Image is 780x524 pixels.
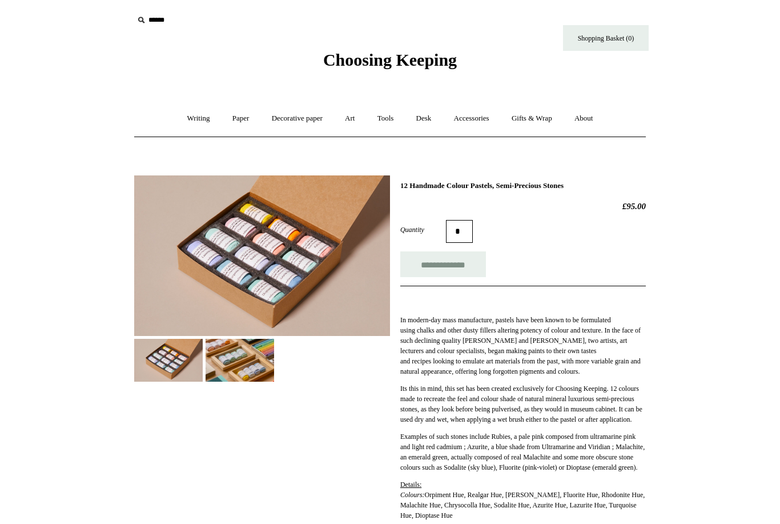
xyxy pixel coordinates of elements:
[406,103,442,134] a: Desk
[400,201,646,211] h2: £95.00
[400,479,646,521] p: Orpiment Hue, Realgar Hue, [PERSON_NAME], Fluorite Hue, Rhodonite Hue, Malachite Hue, Chrysocolla...
[563,25,649,51] a: Shopping Basket (0)
[206,339,274,382] img: 12 Handmade Colour Pastels, Semi-Precious Stones
[400,491,425,499] em: Colours:
[177,103,220,134] a: Writing
[323,50,457,69] span: Choosing Keeping
[400,431,646,473] p: Examples of such stones include Rubies, a pale pink composed from ultramarine pink and light red ...
[400,481,421,489] span: Details:
[444,103,500,134] a: Accessories
[262,103,333,134] a: Decorative paper
[501,103,562,134] a: Gifts & Wrap
[400,316,641,375] span: In modern-day mass manufacture, pastels have been known to be formulated using chalks and other d...
[400,225,446,235] label: Quantity
[564,103,604,134] a: About
[367,103,404,134] a: Tools
[323,59,457,67] a: Choosing Keeping
[400,383,646,425] p: Its this in mind, this set has been created exclusively for Choosing Keeping. 12 colours made to ...
[335,103,365,134] a: Art
[134,175,390,336] img: 12 Handmade Colour Pastels, Semi-Precious Stones
[134,339,203,382] img: 12 Handmade Colour Pastels, Semi-Precious Stones
[400,181,646,190] h1: 12 Handmade Colour Pastels, Semi-Precious Stones
[222,103,260,134] a: Paper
